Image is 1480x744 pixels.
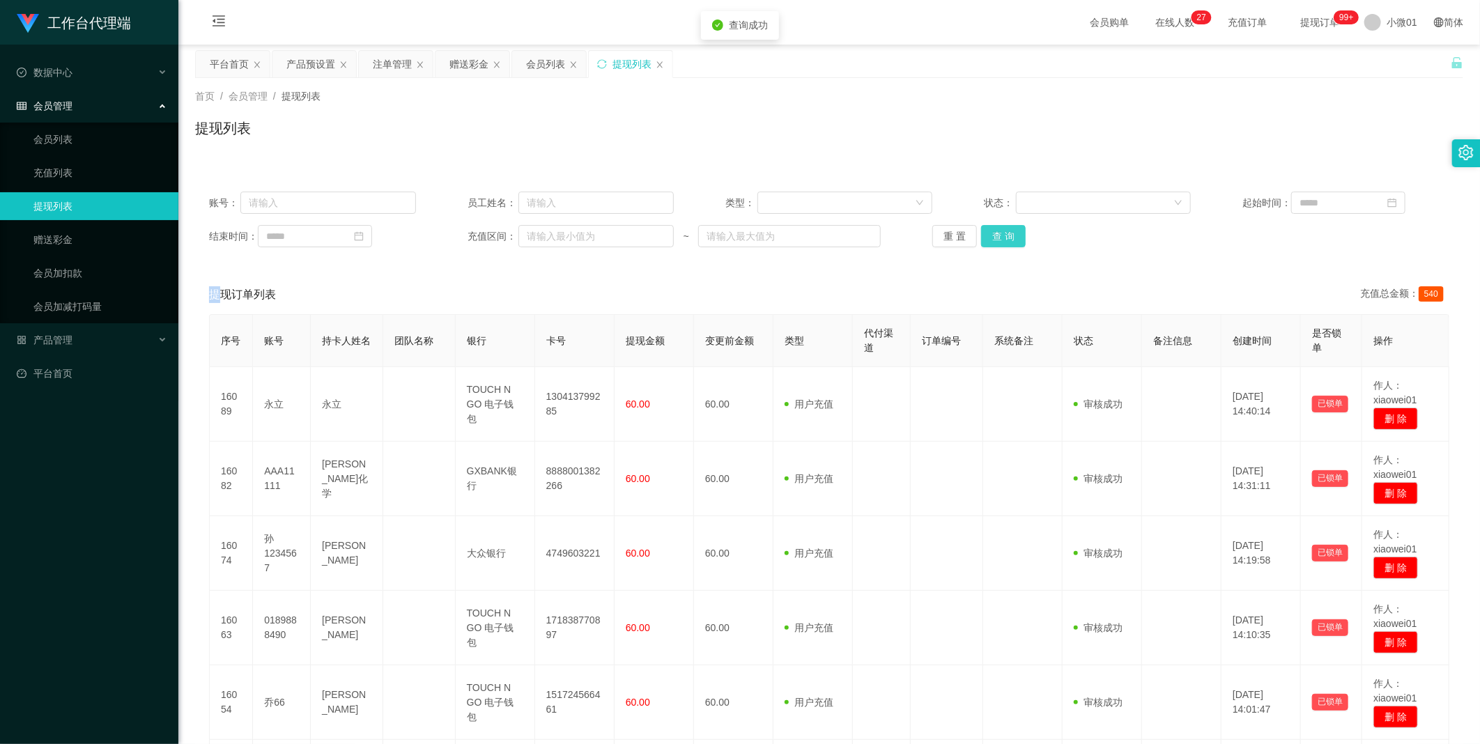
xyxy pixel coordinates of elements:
font: 用户充值 [794,473,833,484]
font: 审核成功 [1084,473,1123,484]
span: 作人：xiaowei01 [1373,454,1417,480]
button: 删 除 [1373,557,1418,579]
font: 用户充值 [794,398,833,410]
font: 审核成功 [1084,622,1123,633]
td: 60.00 [694,442,773,516]
button: 已锁单 [1312,470,1348,487]
td: [DATE] 14:19:58 [1221,516,1301,591]
i: 图标： 向下 [1174,199,1182,208]
span: 60.00 [626,622,650,633]
span: 状态 [1074,335,1093,346]
td: 60.00 [694,591,773,665]
i: 图标： 关闭 [569,61,578,69]
i: 图标： check-circle-o [17,68,26,77]
i: 图标： 解锁 [1451,56,1463,69]
div: 赠送彩金 [449,51,488,77]
font: 用户充值 [794,548,833,559]
p: 2 [1197,10,1202,24]
span: ~ [674,229,698,244]
button: 已锁单 [1312,396,1348,412]
td: [DATE] 14:40:14 [1221,367,1301,442]
span: 类型： [726,196,758,210]
i: 图标： 关闭 [493,61,501,69]
button: 删 除 [1373,631,1418,653]
sup: 935 [1334,10,1359,24]
span: 账号： [209,196,240,210]
h1: 提现列表 [195,118,251,139]
span: 540 [1419,286,1444,302]
span: 账号 [264,335,284,346]
td: TOUCH N GO 电子钱包 [456,367,535,442]
span: 系统备注 [994,335,1033,346]
i: 图标： AppStore-O [17,335,26,345]
span: 备注信息 [1153,335,1192,346]
span: 作人：xiaowei01 [1373,678,1417,704]
span: 团队名称 [394,335,433,346]
td: 永立 [311,367,383,442]
span: 60.00 [626,548,650,559]
font: 用户充值 [794,622,833,633]
span: 作人：xiaowei01 [1373,529,1417,555]
div: 注单管理 [373,51,412,77]
button: 删 除 [1373,408,1418,430]
td: 16074 [210,516,253,591]
i: 图标： 同步 [597,59,607,69]
div: 产品预设置 [286,51,335,77]
a: 工作台代理端 [17,17,131,28]
span: 类型 [785,335,804,346]
span: 作人：xiaowei01 [1373,380,1417,405]
td: 大众银行 [456,516,535,591]
i: 图标： 关闭 [416,61,424,69]
button: 查 询 [981,225,1026,247]
p: 7 [1201,10,1206,24]
span: 查询成功 [729,20,768,31]
td: 8888001382266 [535,442,615,516]
input: 请输入最小值为 [518,225,674,247]
a: 会员加减打码量 [33,293,167,320]
td: [PERSON_NAME] [311,665,383,740]
font: 充值订单 [1228,17,1267,28]
a: 会员列表 [33,125,167,153]
td: 16063 [210,591,253,665]
td: 16089 [210,367,253,442]
span: 持卡人姓名 [322,335,371,346]
i: 图标： 设置 [1458,145,1474,160]
font: 简体 [1444,17,1463,28]
span: 提现列表 [282,91,321,102]
a: 充值列表 [33,159,167,187]
button: 重 置 [932,225,977,247]
span: 创建时间 [1233,335,1272,346]
span: 结束时间： [209,229,258,244]
font: 在线人数 [1155,17,1194,28]
td: 171838770897 [535,591,615,665]
span: 卡号 [546,335,566,346]
span: 操作 [1373,335,1393,346]
td: 60.00 [694,665,773,740]
td: 130413799285 [535,367,615,442]
span: 60.00 [626,473,650,484]
td: 60.00 [694,367,773,442]
span: / [273,91,276,102]
span: 60.00 [626,697,650,708]
font: 审核成功 [1084,697,1123,708]
sup: 27 [1192,10,1212,24]
button: 已锁单 [1312,694,1348,711]
td: 16054 [210,665,253,740]
i: 图标： global [1434,17,1444,27]
img: logo.9652507e.png [17,14,39,33]
i: 图标： 关闭 [656,61,664,69]
font: 用户充值 [794,697,833,708]
td: [DATE] 14:31:11 [1221,442,1301,516]
td: [PERSON_NAME] [311,591,383,665]
span: 提现订单列表 [209,286,276,303]
button: 删 除 [1373,706,1418,728]
td: TOUCH N GO 电子钱包 [456,591,535,665]
a: 赠送彩金 [33,226,167,254]
span: 代付渠道 [864,327,893,353]
button: 删 除 [1373,482,1418,504]
td: 16082 [210,442,253,516]
span: 作人：xiaowei01 [1373,603,1417,629]
span: 员工姓名： [468,196,518,210]
button: 已锁单 [1312,619,1348,636]
span: 变更前金额 [705,335,754,346]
